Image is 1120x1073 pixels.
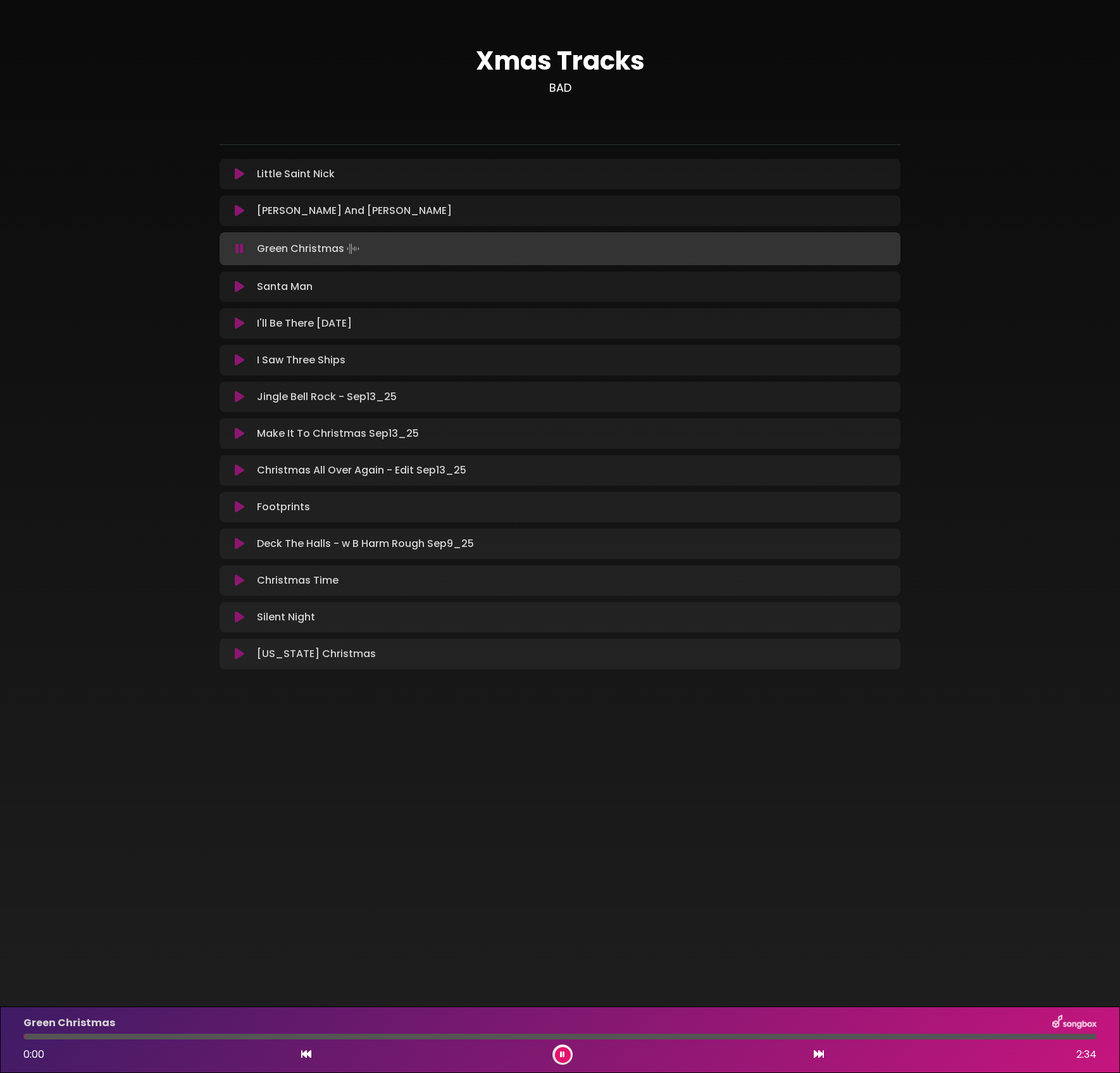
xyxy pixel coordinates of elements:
h1: Xmas Tracks [220,46,900,76]
p: I'll Be There [DATE] [257,316,352,331]
p: [PERSON_NAME] And [PERSON_NAME] [257,203,452,218]
p: Make It To Christmas Sep13_25 [257,426,419,441]
p: Christmas Time [257,573,339,588]
p: Santa Man [257,279,313,294]
p: I Saw Three Ships [257,353,345,368]
p: Christmas All Over Again - Edit Sep13_25 [257,463,466,478]
p: [US_STATE] Christmas [257,646,376,662]
h3: BAD [220,81,900,95]
p: Footprints [257,499,310,515]
p: Jingle Bell Rock - Sep13_25 [257,389,397,405]
p: Little Saint Nick [257,166,335,182]
img: waveform4.gif [344,240,362,258]
p: Silent Night [257,610,315,625]
p: Deck The Halls - w B Harm Rough Sep9_25 [257,536,474,551]
p: Green Christmas [257,240,362,258]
